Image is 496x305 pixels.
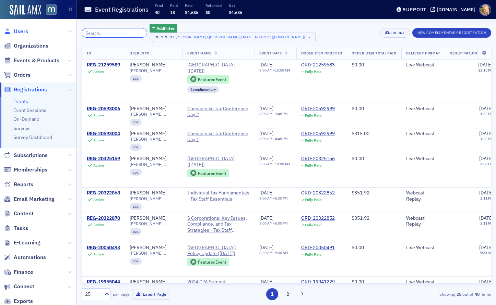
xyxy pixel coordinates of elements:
[301,62,335,68] div: ORD-21259583
[187,258,229,266] div: Featured Event
[4,152,48,159] a: Subscriptions
[479,244,493,251] span: [DATE]
[150,33,316,42] button: Recipient[PERSON_NAME] ([PERSON_NAME][EMAIL_ADDRESS][DOMAIN_NAME])×
[130,228,142,235] div: cpa
[87,156,120,162] div: REG-20325159
[259,68,273,73] time: 9:00 AM
[130,106,166,112] div: [PERSON_NAME]
[130,62,166,68] a: [PERSON_NAME]
[301,190,335,196] a: ORD-20322852
[473,291,481,297] strong: 40
[450,51,487,55] span: Registration Date
[187,215,250,233] a: S Corporations: Key Issues, Compliance, and Tax Strategies - Tax Staff Essentials
[479,155,493,162] span: [DATE]
[10,5,41,16] img: SailAMX
[259,68,290,73] div: –
[130,215,166,221] div: [PERSON_NAME]
[480,221,493,226] time: 2:11 PM
[156,25,175,31] span: Add Filter
[352,279,364,285] span: $0.00
[14,71,31,79] span: Orders
[259,190,273,196] span: [DATE]
[301,106,335,112] div: ORD-20592999
[130,119,142,126] div: cpa
[259,105,273,112] span: [DATE]
[4,28,28,35] a: Users
[403,7,426,13] div: Support
[406,106,440,112] div: Live Webcast
[87,106,120,112] a: REG-20593006
[352,244,364,251] span: $0.00
[185,3,198,8] p: Paid
[14,28,28,35] span: Users
[187,106,250,118] a: Chesapeake Tax Conference Day 2
[170,3,178,8] p: Paid
[187,131,250,143] a: Chesapeake Tax Conference Day 1
[130,68,178,73] span: [PERSON_NAME][EMAIL_ADDRESS][DOMAIN_NAME]
[93,113,104,117] div: Active
[13,134,52,140] a: Survey Dashboard
[4,254,46,261] a: Automations
[14,297,33,305] span: Exports
[130,156,166,162] a: [PERSON_NAME]
[14,166,47,174] span: Memberships
[4,283,34,290] a: Connect
[14,239,40,246] span: E-Learning
[259,251,288,255] div: –
[187,245,250,257] a: [GEOGRAPHIC_DATA]: Policy Update ([DATE])
[87,131,120,137] a: REG-20593004
[187,169,229,178] div: Featured Event
[187,62,250,74] a: [GEOGRAPHIC_DATA] ([DATE])
[301,215,335,221] div: ORD-20322852
[113,291,130,297] label: per page
[130,190,166,196] div: [PERSON_NAME]
[46,4,57,15] img: SailAMX
[187,156,250,168] span: MACPA Town Hall (July 2024)
[412,28,491,38] button: New Complimentary Registration
[93,198,104,202] div: Active
[406,156,440,162] div: Live Webcast
[93,138,104,142] div: Active
[275,111,288,116] time: 3:45 PM
[259,136,273,141] time: 8:00 AM
[130,162,178,167] span: [PERSON_NAME][EMAIL_ADDRESS][DOMAIN_NAME]
[87,51,91,55] span: ID
[259,51,282,55] span: Event Date
[4,57,59,64] a: Events & Products
[41,4,57,16] a: View Homepage
[266,288,278,300] button: 1
[275,250,288,255] time: 9:30 AM
[132,289,170,300] button: Export Page
[14,86,47,93] span: Registrations
[87,190,120,196] div: REG-20322868
[259,244,273,251] span: [DATE]
[4,42,48,50] a: Organizations
[205,3,222,8] p: Refunded
[130,203,142,210] div: cpa
[87,245,120,251] a: REG-20050493
[282,288,294,300] button: 2
[301,279,335,285] div: ORD-19941229
[176,34,306,40] div: [PERSON_NAME] ([PERSON_NAME][EMAIL_ADDRESS][DOMAIN_NAME])
[352,190,369,196] span: $351.92
[229,3,242,8] p: Net
[130,51,150,55] span: User Info
[130,251,178,256] span: [PERSON_NAME][EMAIL_ADDRESS][DOMAIN_NAME]
[198,171,226,175] div: Featured Event
[130,196,178,201] span: [PERSON_NAME][EMAIL_ADDRESS][DOMAIN_NAME]
[259,196,288,201] div: –
[479,215,493,221] span: [DATE]
[130,131,166,137] a: [PERSON_NAME]
[359,291,491,297] div: Showing out of items
[130,279,166,285] a: [PERSON_NAME]
[301,51,342,55] span: Order Item Order ID
[14,283,34,290] span: Connect
[352,130,369,137] span: $315.00
[406,190,440,202] div: Webcast Replay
